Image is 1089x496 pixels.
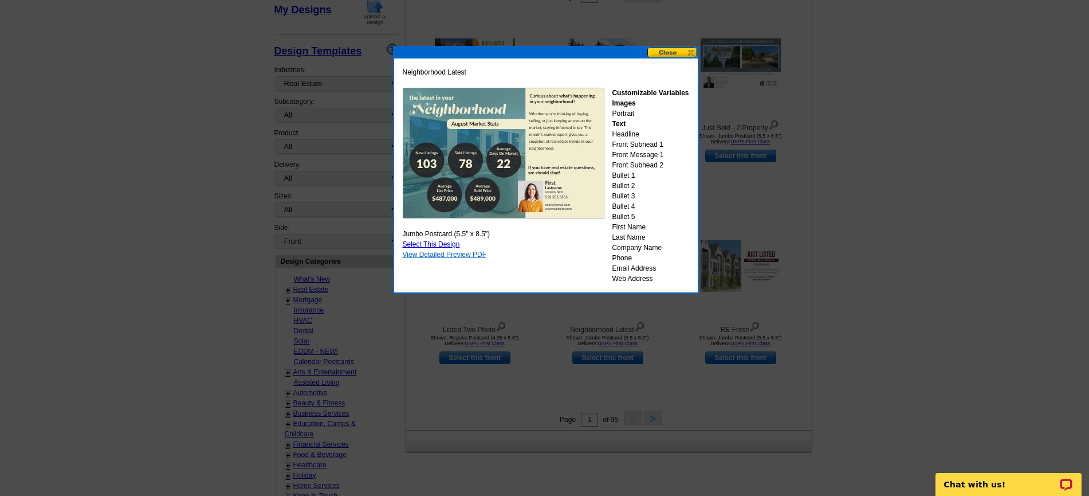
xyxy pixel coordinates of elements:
a: View Detailed Preview PDF [403,251,487,259]
strong: Images [612,99,635,107]
iframe: LiveChat chat widget [928,460,1089,496]
strong: Customizable Variables [612,89,689,97]
strong: Text [612,120,626,128]
span: Neighborhood Latest [403,67,466,77]
span: Jumbo Postcard (5.5" x 8.5") [403,229,490,239]
a: Select This Design [403,240,460,248]
div: Portrait Headline Front Subhead 1 Front Message 1 Front Subhead 2 Bullet 1 Bullet 2 Bullet 3 Bull... [612,88,689,284]
img: GENPJF_LatestNeighborhood_All.jpg [403,88,604,218]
